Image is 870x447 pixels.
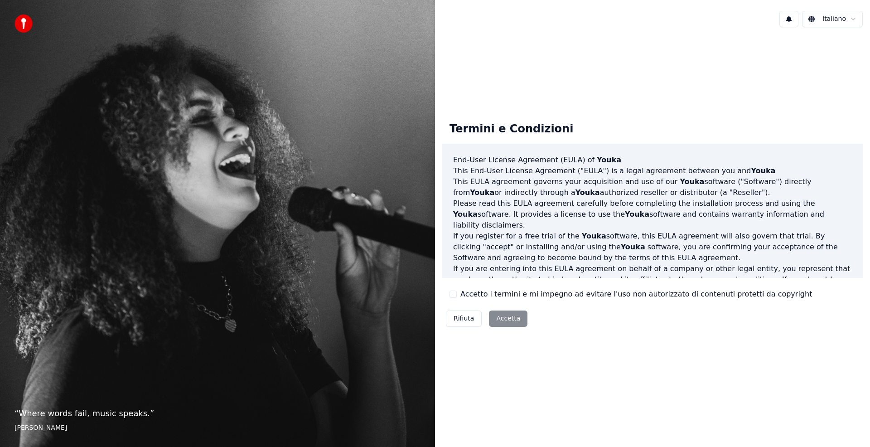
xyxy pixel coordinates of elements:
[597,155,621,164] span: Youka
[453,210,478,219] span: Youka
[470,188,494,197] span: Youka
[460,289,812,300] label: Accetto i termini e mi impegno ad evitare l'uso non autorizzato di contenuti protetti da copyright
[14,407,420,420] p: “ Where words fail, music speaks. ”
[625,210,649,219] span: Youka
[453,165,852,176] p: This End-User License Agreement ("EULA") is a legal agreement between you and
[582,232,606,240] span: Youka
[446,311,482,327] button: Rifiuta
[575,188,600,197] span: Youka
[621,243,645,251] span: Youka
[14,423,420,432] footer: [PERSON_NAME]
[453,198,852,231] p: Please read this EULA agreement carefully before completing the installation process and using th...
[14,15,33,33] img: youka
[751,166,775,175] span: Youka
[453,155,852,165] h3: End-User License Agreement (EULA) of
[453,176,852,198] p: This EULA agreement governs your acquisition and use of our software ("Software") directly from o...
[453,231,852,263] p: If you register for a free trial of the software, this EULA agreement will also govern that trial...
[442,115,580,144] div: Termini e Condizioni
[680,177,704,186] span: Youka
[453,263,852,307] p: If you are entering into this EULA agreement on behalf of a company or other legal entity, you re...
